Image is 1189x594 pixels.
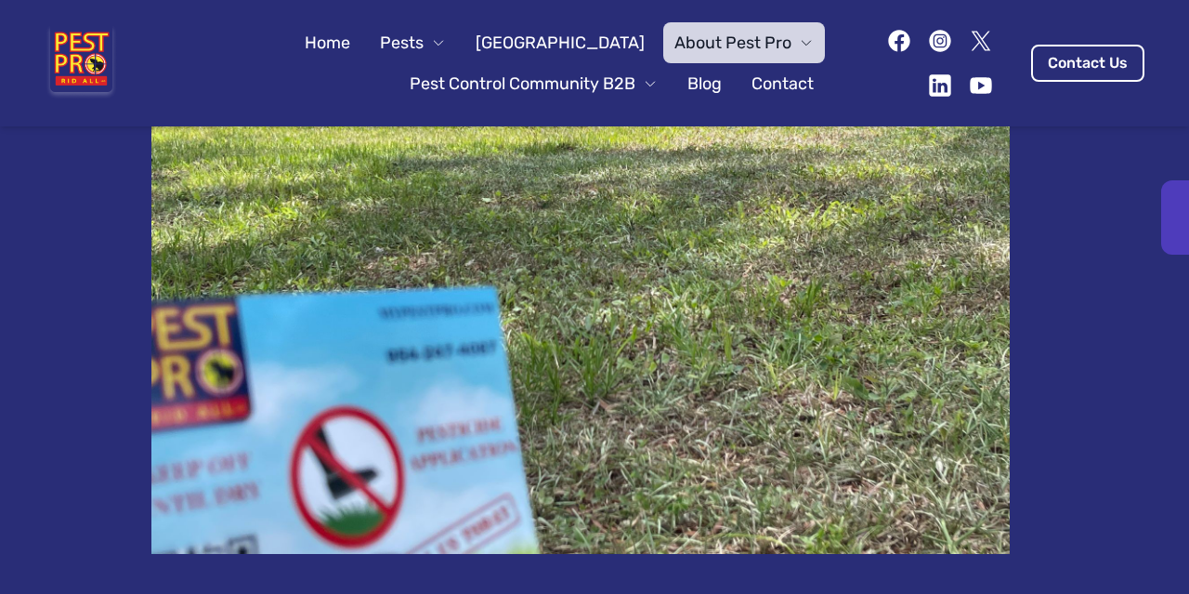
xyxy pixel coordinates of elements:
[294,22,361,63] a: Home
[663,22,825,63] button: About Pest Pro
[1031,45,1144,82] a: Contact Us
[740,63,825,104] a: Contact
[464,22,656,63] a: [GEOGRAPHIC_DATA]
[369,22,457,63] button: Pests
[45,26,118,100] img: Pest Pro Rid All
[380,30,424,56] span: Pests
[410,71,635,97] span: Pest Control Community B2B
[676,63,733,104] a: Blog
[674,30,791,56] span: About Pest Pro
[399,63,669,104] button: Pest Control Community B2B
